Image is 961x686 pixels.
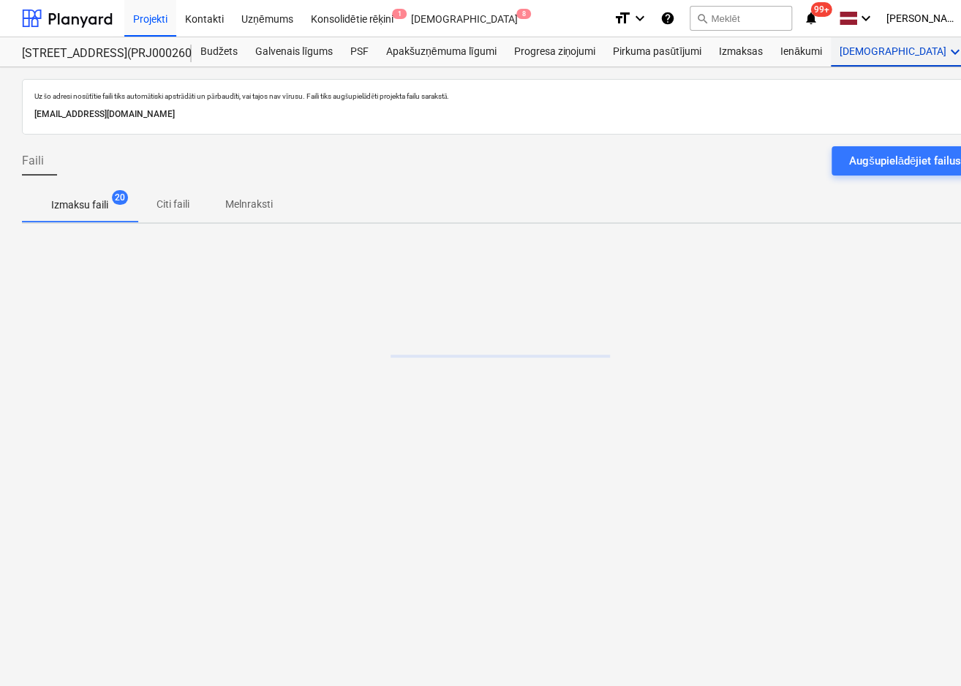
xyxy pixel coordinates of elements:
[51,197,108,213] p: Izmaksu faili
[225,197,273,212] p: Melnraksti
[804,10,818,27] i: notifications
[22,46,174,61] div: [STREET_ADDRESS](PRJ0002600) 2601946
[660,10,675,27] i: Zināšanu pamats
[886,12,960,24] span: [PERSON_NAME]
[155,197,190,212] p: Citi faili
[505,37,604,67] a: Progresa ziņojumi
[342,37,377,67] a: PSF
[811,2,832,17] span: 99+
[631,10,649,27] i: keyboard_arrow_down
[516,9,531,19] span: 8
[614,10,631,27] i: format_size
[192,37,246,67] a: Budžets
[112,190,128,205] span: 20
[377,37,505,67] a: Apakšuzņēmuma līgumi
[857,10,875,27] i: keyboard_arrow_down
[772,37,831,67] a: Ienākumi
[696,12,708,24] span: search
[22,152,44,170] span: Faili
[604,37,710,67] a: Pirkuma pasūtījumi
[690,6,792,31] button: Meklēt
[849,151,961,170] div: Augšupielādējiet failus
[392,9,407,19] span: 1
[888,616,961,686] iframe: Chat Widget
[246,37,342,67] a: Galvenais līgums
[710,37,772,67] a: Izmaksas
